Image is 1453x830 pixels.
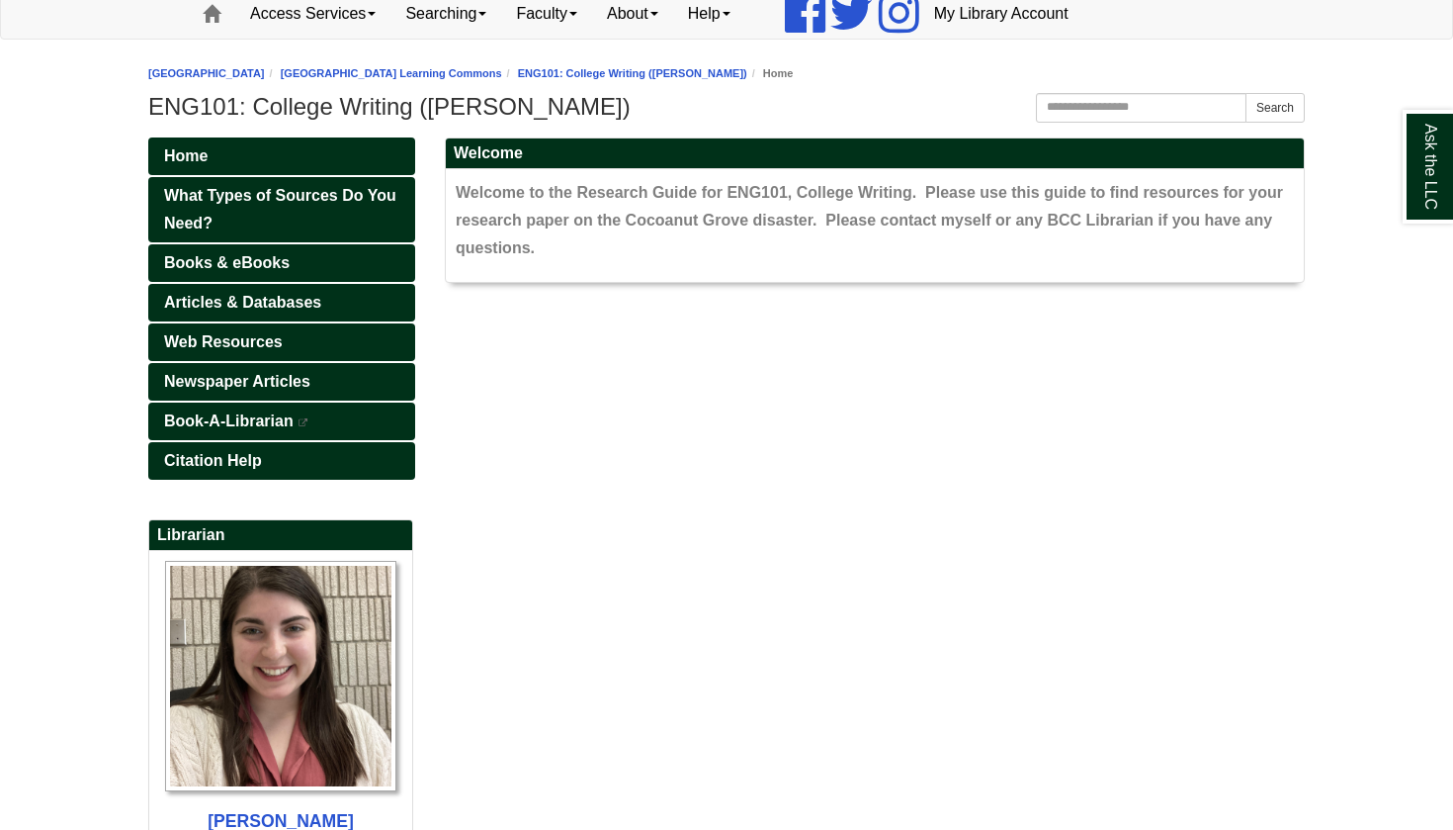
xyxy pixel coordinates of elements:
a: Newspaper Articles [148,363,415,401]
a: Web Resources [148,323,415,361]
h2: Welcome [446,138,1304,169]
button: Search [1245,93,1305,123]
a: Articles & Databases [148,284,415,322]
a: Home [148,138,415,175]
a: Citation Help [148,442,415,480]
span: Books & eBooks [164,254,290,271]
a: ENG101: College Writing ([PERSON_NAME]) [518,67,747,79]
a: Book-A-Librarian [148,403,415,440]
span: Articles & Databases [164,294,321,311]
span: Home [164,147,208,164]
span: Newspaper Articles [164,373,310,390]
h2: Librarian [149,520,412,551]
span: Web Resources [164,333,283,350]
nav: breadcrumb [148,64,1305,83]
a: [GEOGRAPHIC_DATA] Learning Commons [281,67,502,79]
h1: ENG101: College Writing ([PERSON_NAME]) [148,93,1305,121]
span: What Types of Sources Do You Need? [164,187,396,231]
img: Profile Photo [165,561,396,792]
a: What Types of Sources Do You Need? [148,177,415,242]
span: Welcome to the Research Guide for ENG101, College Writing. Please use this guide to find resource... [456,184,1283,256]
i: This link opens in a new window [298,418,309,427]
a: [GEOGRAPHIC_DATA] [148,67,265,79]
span: Book-A-Librarian [164,413,294,429]
span: Citation Help [164,452,262,469]
a: Books & eBooks [148,244,415,282]
li: Home [747,64,794,83]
